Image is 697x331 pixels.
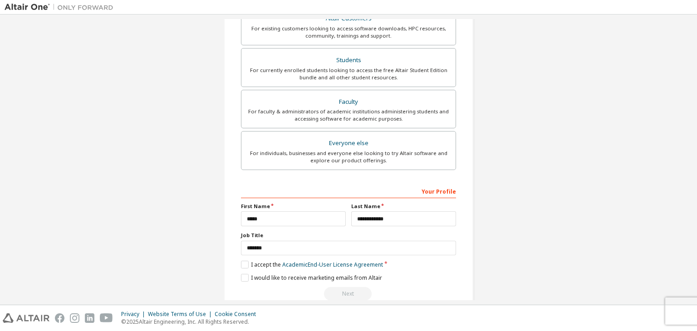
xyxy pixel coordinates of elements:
label: I accept the [241,261,383,268]
label: I would like to receive marketing emails from Altair [241,274,382,282]
label: Last Name [351,203,456,210]
img: linkedin.svg [85,313,94,323]
div: For faculty & administrators of academic institutions administering students and accessing softwa... [247,108,450,122]
p: © 2025 Altair Engineering, Inc. All Rights Reserved. [121,318,261,326]
div: For individuals, businesses and everyone else looking to try Altair software and explore our prod... [247,150,450,164]
div: Read and acccept EULA to continue [241,287,456,301]
a: Academic End-User License Agreement [282,261,383,268]
img: Altair One [5,3,118,12]
label: First Name [241,203,346,210]
div: Privacy [121,311,148,318]
div: Your Profile [241,184,456,198]
div: Website Terms of Use [148,311,215,318]
img: youtube.svg [100,313,113,323]
img: facebook.svg [55,313,64,323]
div: Everyone else [247,137,450,150]
img: instagram.svg [70,313,79,323]
div: For currently enrolled students looking to access the free Altair Student Edition bundle and all ... [247,67,450,81]
div: For existing customers looking to access software downloads, HPC resources, community, trainings ... [247,25,450,39]
div: Students [247,54,450,67]
label: Job Title [241,232,456,239]
div: Cookie Consent [215,311,261,318]
img: altair_logo.svg [3,313,49,323]
div: Faculty [247,96,450,108]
